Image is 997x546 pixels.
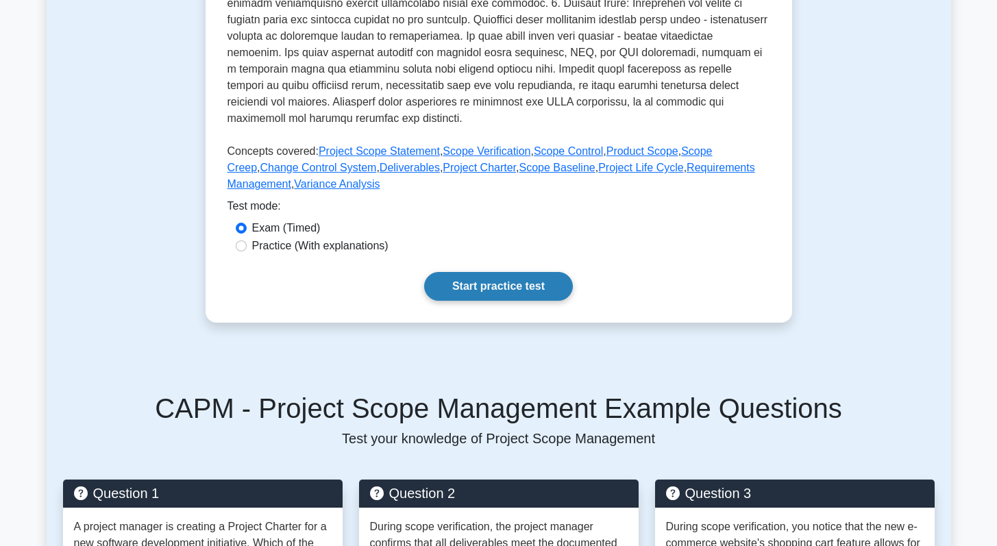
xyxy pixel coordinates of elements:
[380,162,440,173] a: Deliverables
[74,485,332,501] h5: Question 1
[534,145,603,157] a: Scope Control
[227,198,770,220] div: Test mode:
[319,145,440,157] a: Project Scope Statement
[252,220,321,236] label: Exam (Timed)
[260,162,377,173] a: Change Control System
[443,162,516,173] a: Project Charter
[63,430,935,447] p: Test your knowledge of Project Scope Management
[252,238,389,254] label: Practice (With explanations)
[666,485,924,501] h5: Question 3
[598,162,684,173] a: Project Life Cycle
[519,162,595,173] a: Scope Baseline
[227,143,770,198] p: Concepts covered: , , , , , , , , , , ,
[424,272,573,301] a: Start practice test
[294,178,380,190] a: Variance Analysis
[63,392,935,425] h5: CAPM - Project Scope Management Example Questions
[370,485,628,501] h5: Question 2
[443,145,530,157] a: Scope Verification
[606,145,678,157] a: Product Scope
